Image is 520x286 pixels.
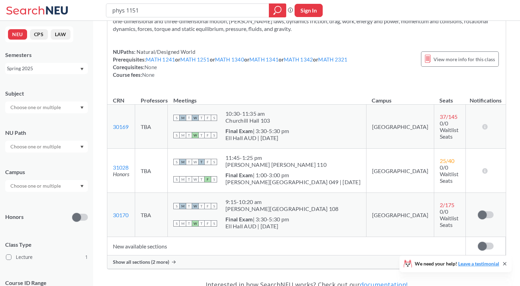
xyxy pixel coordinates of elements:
a: MATH 1241 [146,56,175,63]
span: 37 / 145 [440,113,457,120]
span: T [186,159,192,165]
div: 11:45 - 1:25 pm [225,154,327,161]
a: MATH 1341 [249,56,279,63]
span: S [173,203,180,209]
span: S [173,132,180,138]
div: 9:15 - 10:20 am [225,198,339,205]
span: 0/0 Waitlist Seats [440,120,459,140]
b: Final Exam [225,216,253,222]
span: Show all sections (2 more) [113,259,169,265]
span: T [186,220,192,227]
input: Choose one or multiple [7,182,65,190]
div: [PERSON_NAME][GEOGRAPHIC_DATA] 049 | [DATE] [225,179,361,186]
span: We need your help! [415,261,499,266]
input: Choose one or multiple [7,142,65,151]
td: [GEOGRAPHIC_DATA] [366,149,434,193]
div: | 3:30-5:30 pm [225,216,289,223]
span: T [198,159,205,165]
span: None [142,72,155,78]
div: Semesters [5,51,88,59]
span: M [180,203,186,209]
th: Campus [366,90,434,105]
a: MATH 2321 [318,56,347,63]
span: T [186,132,192,138]
span: S [211,203,217,209]
span: S [173,176,180,182]
span: Natural/Designed World [135,49,195,55]
svg: magnifying glass [273,6,282,15]
div: NU Path [5,129,88,137]
span: F [205,132,211,138]
label: Lecture [6,253,88,262]
td: TBA [135,193,168,237]
span: W [192,132,198,138]
span: F [205,220,211,227]
th: Meetings [168,90,366,105]
div: NUPaths: Prerequisites: or or or or or Corequisites: Course fees: [113,48,348,79]
div: Show all sections (2 more) [107,255,506,269]
div: | 3:30-5:30 pm [225,128,289,134]
span: 25 / 40 [440,157,454,164]
span: View more info for this class [434,55,495,64]
span: W [192,115,198,121]
div: Subject [5,90,88,97]
span: F [205,115,211,121]
svg: Dropdown arrow [80,185,84,188]
th: Notifications [466,90,506,105]
span: F [205,203,211,209]
svg: Dropdown arrow [80,106,84,109]
td: TBA [135,105,168,149]
svg: Dropdown arrow [80,68,84,71]
span: T [198,220,205,227]
span: F [205,159,211,165]
span: T [198,115,205,121]
span: M [180,159,186,165]
td: [GEOGRAPHIC_DATA] [366,105,434,149]
span: W [192,220,198,227]
div: [PERSON_NAME][GEOGRAPHIC_DATA] 108 [225,205,339,212]
button: NEU [8,29,27,40]
span: Class Type [5,241,88,248]
div: Dropdown arrow [5,101,88,113]
span: 2 / 175 [440,202,454,208]
span: M [180,115,186,121]
input: Class, professor, course number, "phrase" [112,5,264,16]
span: F [205,176,211,182]
span: 1 [85,253,88,261]
span: T [186,176,192,182]
button: CPS [30,29,48,40]
span: W [192,203,198,209]
a: Leave a testimonial [458,261,499,267]
td: New available sections [107,237,466,255]
span: W [192,159,198,165]
svg: Dropdown arrow [80,146,84,148]
div: magnifying glass [269,3,286,17]
a: MATH 1342 [284,56,313,63]
i: Honors [113,171,129,177]
div: CRN [113,97,124,104]
th: Professors [135,90,168,105]
div: | 1:00-3:00 pm [225,172,361,179]
span: 0/0 Waitlist Seats [440,164,459,184]
div: Churchill Hall 103 [225,117,270,124]
input: Choose one or multiple [7,103,65,112]
span: S [211,220,217,227]
span: T [186,203,192,209]
button: LAW [51,29,71,40]
a: MATH 1340 [215,56,244,63]
span: T [198,132,205,138]
span: T [198,203,205,209]
span: S [211,132,217,138]
span: None [145,64,157,70]
a: MATH 1251 [180,56,209,63]
span: S [173,159,180,165]
td: TBA [135,149,168,193]
span: 0/0 Waitlist Seats [440,208,459,228]
div: Campus [5,168,88,176]
a: 31028 [113,164,129,171]
span: W [192,176,198,182]
span: T [186,115,192,121]
b: Final Exam [225,172,253,178]
span: S [173,115,180,121]
th: Seats [434,90,466,105]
